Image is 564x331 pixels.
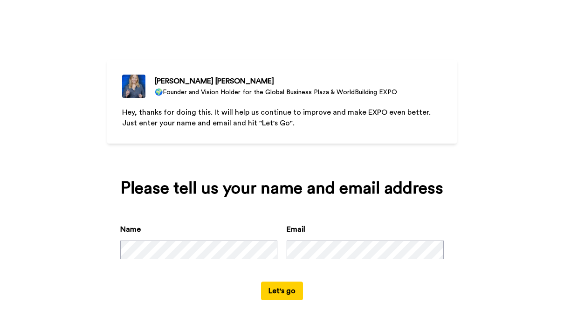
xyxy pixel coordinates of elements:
[155,88,397,97] div: 🌍Founder and Vision Holder for the Global Business Plaza & WorldBuilding EXPO
[261,282,303,300] button: Let's go
[122,109,434,127] span: Hey, thanks for doing this. It will help us continue to improve and make EXPO even better. Just e...
[287,224,305,235] label: Email
[155,76,397,87] div: [PERSON_NAME] [PERSON_NAME]
[120,179,444,198] div: Please tell us your name and email address
[122,75,145,98] img: 🌍Founder and Vision Holder for the Global Business Plaza & WorldBuilding EXPO
[120,224,141,235] label: Name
